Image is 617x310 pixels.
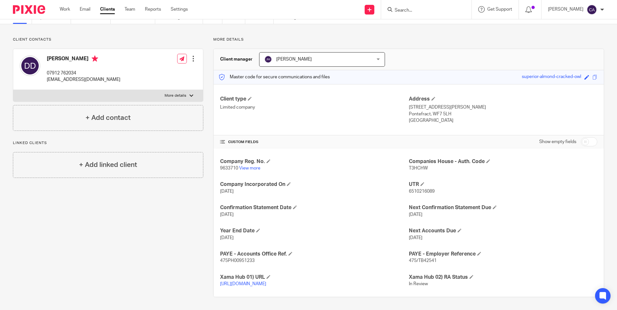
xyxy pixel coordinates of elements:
h4: Xama Hub 02) RA Status [409,274,597,281]
h4: Next Confirmation Statement Due [409,204,597,211]
p: Linked clients [13,140,203,146]
h4: Year End Date [220,228,409,234]
p: 07912 762034 [47,70,120,76]
img: svg%3E [264,55,272,63]
span: In Review [409,282,428,286]
input: Search [394,8,452,14]
a: Reports [145,6,161,13]
a: Team [125,6,135,13]
p: Master code for secure communications and files [218,74,330,80]
p: [EMAIL_ADDRESS][DOMAIN_NAME] [47,76,120,83]
a: Work [60,6,70,13]
span: [PERSON_NAME] [276,57,312,62]
p: Pontefract, WF7 5LH [409,111,597,117]
h4: PAYE - Accounts Office Ref. [220,251,409,257]
p: [STREET_ADDRESS][PERSON_NAME] [409,104,597,111]
h4: Client type [220,96,409,102]
a: Settings [171,6,188,13]
a: Email [80,6,90,13]
p: [GEOGRAPHIC_DATA] [409,117,597,124]
p: [PERSON_NAME] [548,6,583,13]
span: 9633710 [220,166,238,170]
h4: CUSTOM FIELDS [220,140,409,145]
h4: Company Incorporated On [220,181,409,188]
h4: PAYE - Employer Reference [409,251,597,257]
p: More details [165,93,186,98]
p: Limited company [220,104,409,111]
div: superior-almond-cracked-owl [522,73,581,81]
p: More details [213,37,604,42]
a: [URL][DOMAIN_NAME] [220,282,266,286]
span: [DATE] [409,236,422,240]
span: Get Support [487,7,512,12]
h3: Client manager [220,56,253,63]
h4: Address [409,96,597,102]
span: 475PH00951233 [220,258,255,263]
h4: Companies House - Auth. Code [409,158,597,165]
span: T3HCHW [409,166,428,170]
span: [DATE] [220,236,234,240]
img: svg%3E [20,55,40,76]
p: Client contacts [13,37,203,42]
img: Pixie [13,5,45,14]
img: svg%3E [587,5,597,15]
span: [DATE] [409,212,422,217]
span: [DATE] [220,212,234,217]
a: View more [239,166,260,170]
span: 475/TB42541 [409,258,437,263]
span: [DATE] [220,189,234,194]
h4: + Add linked client [79,160,137,170]
a: Clients [100,6,115,13]
span: 6510216089 [409,189,435,194]
h4: + Add contact [86,113,131,123]
h4: Confirmation Statement Date [220,204,409,211]
h4: Xama Hub 01) URL [220,274,409,281]
label: Show empty fields [539,139,576,145]
h4: [PERSON_NAME] [47,55,120,63]
i: Primary [92,55,98,62]
h4: UTR [409,181,597,188]
h4: Next Accounts Due [409,228,597,234]
h4: Company Reg. No. [220,158,409,165]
